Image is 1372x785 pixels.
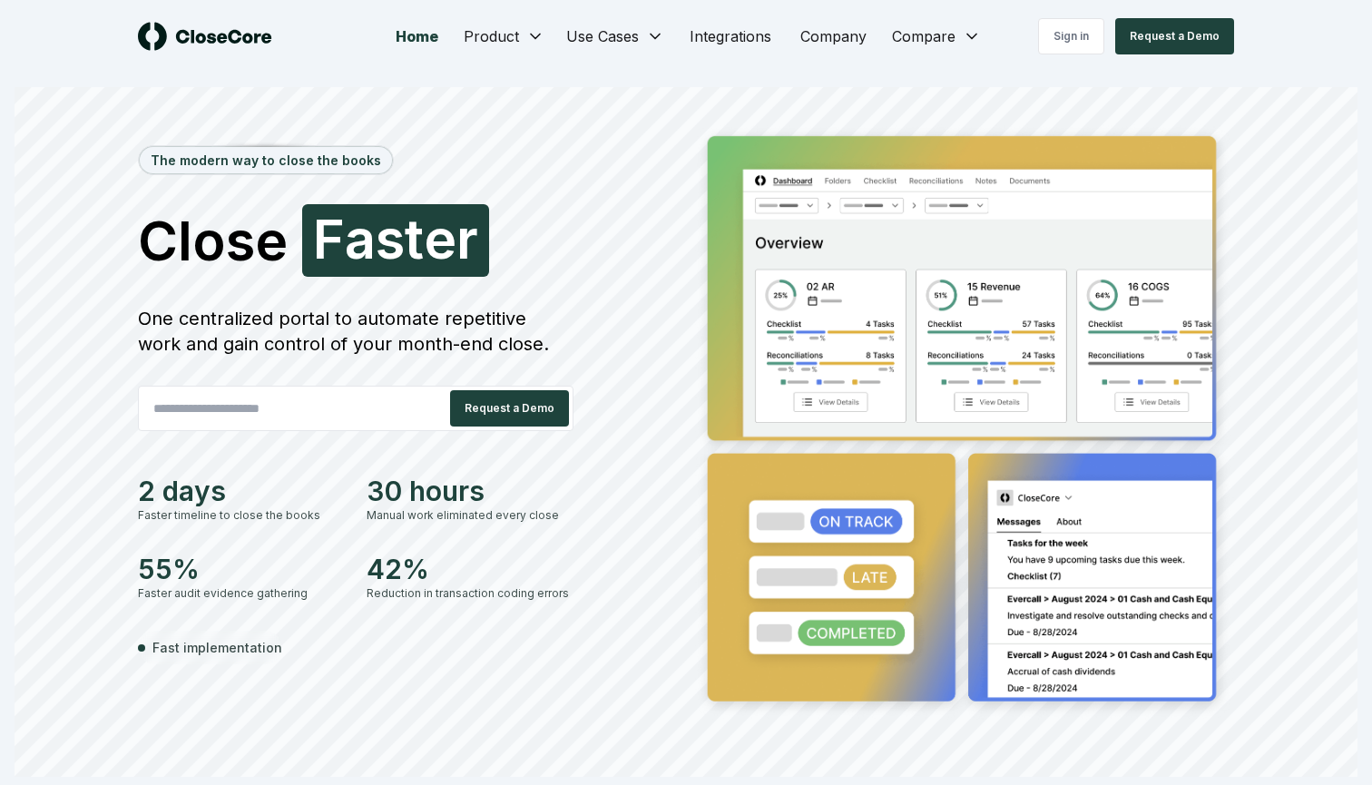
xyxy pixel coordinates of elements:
[675,18,786,54] a: Integrations
[367,507,573,524] div: Manual work eliminated every close
[1115,18,1234,54] button: Request a Demo
[138,306,573,357] div: One centralized portal to automate repetitive work and gain control of your month-end close.
[381,18,453,54] a: Home
[1038,18,1104,54] a: Sign in
[138,22,272,51] img: logo
[881,18,992,54] button: Compare
[786,18,881,54] a: Company
[138,507,345,524] div: Faster timeline to close the books
[367,585,573,602] div: Reduction in transaction coding errors
[453,18,555,54] button: Product
[376,211,405,266] span: s
[313,211,345,266] span: F
[693,123,1234,721] img: Jumbotron
[367,475,573,507] div: 30 hours
[138,553,345,585] div: 55%
[405,211,424,266] span: t
[140,147,392,173] div: The modern way to close the books
[555,18,675,54] button: Use Cases
[138,475,345,507] div: 2 days
[464,25,519,47] span: Product
[450,390,569,427] button: Request a Demo
[456,211,478,266] span: r
[424,211,456,266] span: e
[138,585,345,602] div: Faster audit evidence gathering
[138,213,288,268] span: Close
[152,638,282,657] span: Fast implementation
[892,25,955,47] span: Compare
[566,25,639,47] span: Use Cases
[345,211,376,266] span: a
[367,553,573,585] div: 42%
